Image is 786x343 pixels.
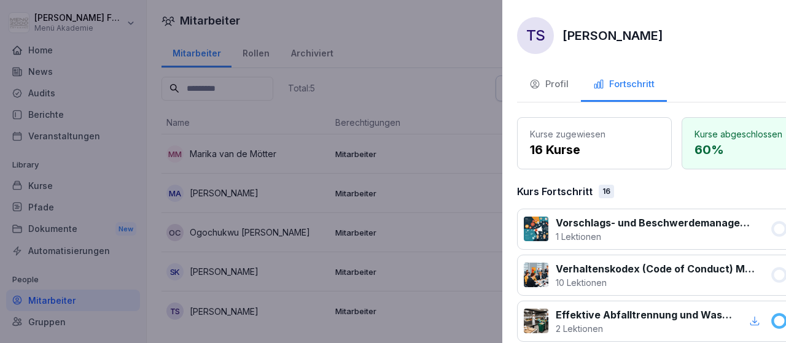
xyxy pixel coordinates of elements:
p: 1 Lektionen [556,230,755,243]
button: Profil [517,69,581,102]
p: 10 Lektionen [556,276,755,289]
div: Profil [529,77,569,91]
div: 16 [599,185,614,198]
p: Kurs Fortschritt [517,184,593,199]
p: Kurse zugewiesen [530,128,659,141]
p: 16 Kurse [530,141,659,159]
p: [PERSON_NAME] [562,26,663,45]
p: Verhaltenskodex (Code of Conduct) Menü 2000 [556,261,755,276]
p: Effektive Abfalltrennung und Wastemanagement im Catering [556,307,732,322]
p: 2 Lektionen [556,322,732,335]
button: Fortschritt [581,69,667,102]
div: Fortschritt [593,77,655,91]
p: Vorschlags- und Beschwerdemanagement bei Menü 2000 [556,215,755,230]
div: TS [517,17,554,54]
